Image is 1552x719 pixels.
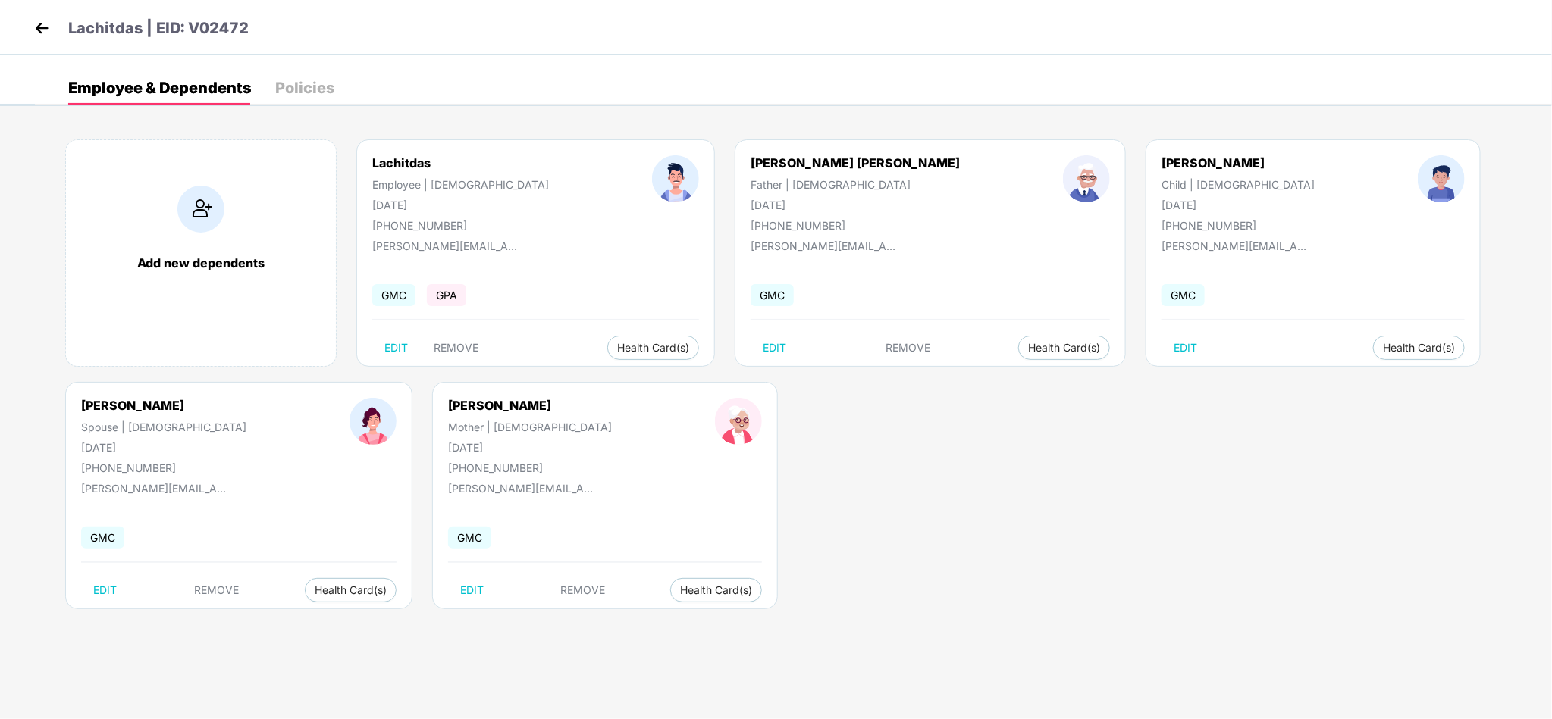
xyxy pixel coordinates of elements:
[350,398,397,445] img: profileImage
[81,482,233,495] div: [PERSON_NAME][EMAIL_ADDRESS][DOMAIN_NAME]
[448,527,491,549] span: GMC
[81,441,246,454] div: [DATE]
[715,398,762,445] img: profileImage
[549,578,618,602] button: REMOVE
[305,578,397,602] button: Health Card(s)
[372,336,420,360] button: EDIT
[1162,239,1313,252] div: [PERSON_NAME][EMAIL_ADDRESS][DOMAIN_NAME]
[1174,342,1197,354] span: EDIT
[195,584,240,596] span: REMOVE
[68,80,251,95] div: Employee & Dependents
[448,482,600,495] div: [PERSON_NAME][EMAIL_ADDRESS][DOMAIN_NAME]
[561,584,606,596] span: REMOVE
[81,420,246,433] div: Spouse | [DEMOGRAPHIC_DATA]
[1162,199,1315,211] div: [DATE]
[422,336,491,360] button: REMOVE
[1373,336,1465,360] button: Health Card(s)
[81,461,246,474] div: [PHONE_NUMBER]
[751,336,798,360] button: EDIT
[751,178,960,191] div: Father | [DEMOGRAPHIC_DATA]
[751,219,960,232] div: [PHONE_NUMBER]
[81,398,246,413] div: [PERSON_NAME]
[448,398,612,413] div: [PERSON_NAME]
[372,178,549,191] div: Employee | [DEMOGRAPHIC_DATA]
[183,578,252,602] button: REMOVE
[427,284,466,306] span: GPA
[617,344,689,352] span: Health Card(s)
[448,420,612,433] div: Mother | [DEMOGRAPHIC_DATA]
[751,155,960,170] div: [PERSON_NAME] [PERSON_NAME]
[1162,178,1315,191] div: Child | [DEMOGRAPHIC_DATA]
[372,199,549,211] div: [DATE]
[763,342,786,354] span: EDIT
[1383,344,1455,352] span: Health Card(s)
[372,155,549,170] div: Lachitdas
[1018,336,1110,360] button: Health Card(s)
[874,336,943,360] button: REMOVE
[1162,336,1209,360] button: EDIT
[751,239,902,252] div: [PERSON_NAME][EMAIL_ADDRESS][DOMAIN_NAME]
[372,284,415,306] span: GMC
[81,255,321,270] div: Add new dependents
[448,441,612,454] div: [DATE]
[81,578,129,602] button: EDIT
[448,461,612,474] div: [PHONE_NUMBER]
[1162,219,1315,232] div: [PHONE_NUMBER]
[751,284,794,306] span: GMC
[315,586,387,594] span: Health Card(s)
[68,17,249,40] p: Lachitdas | EID: V02472
[670,578,762,602] button: Health Card(s)
[372,219,549,232] div: [PHONE_NUMBER]
[177,186,224,233] img: addIcon
[1162,155,1315,170] div: [PERSON_NAME]
[1418,155,1465,202] img: profileImage
[434,342,478,354] span: REMOVE
[1028,344,1100,352] span: Health Card(s)
[886,342,931,354] span: REMOVE
[384,342,408,354] span: EDIT
[1063,155,1110,202] img: profileImage
[448,578,496,602] button: EDIT
[460,584,484,596] span: EDIT
[751,199,960,211] div: [DATE]
[372,239,524,252] div: [PERSON_NAME][EMAIL_ADDRESS][DOMAIN_NAME]
[680,586,752,594] span: Health Card(s)
[1162,284,1205,306] span: GMC
[30,17,53,39] img: back
[607,336,699,360] button: Health Card(s)
[81,527,124,549] span: GMC
[93,584,117,596] span: EDIT
[652,155,699,202] img: profileImage
[275,80,334,95] div: Policies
